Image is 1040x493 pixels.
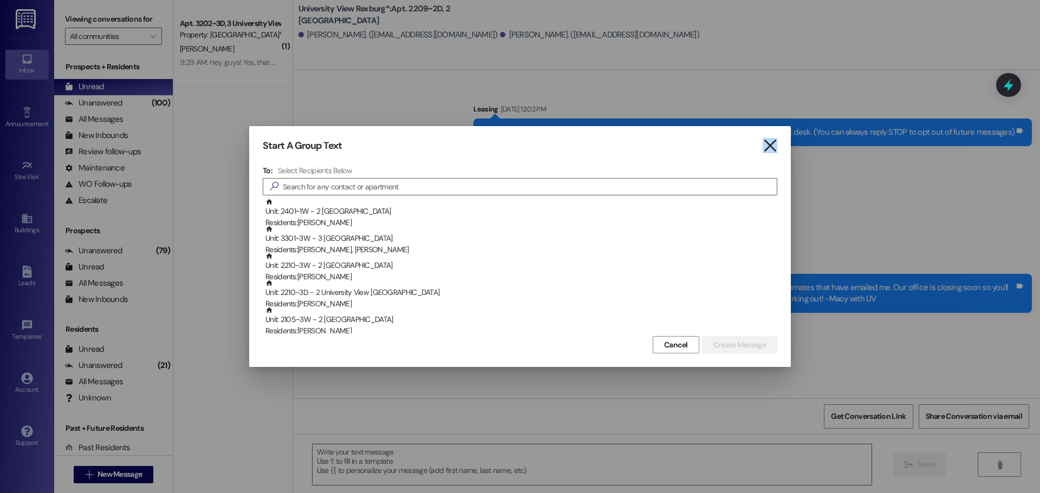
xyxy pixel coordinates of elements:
[265,325,777,337] div: Residents: [PERSON_NAME]
[263,306,777,333] div: Unit: 2105~3W - 2 [GEOGRAPHIC_DATA]Residents:[PERSON_NAME]
[263,166,272,175] h3: To:
[263,198,777,225] div: Unit: 2401~1W - 2 [GEOGRAPHIC_DATA]Residents:[PERSON_NAME]
[283,179,777,194] input: Search for any contact or apartment
[263,140,342,152] h3: Start A Group Text
[653,336,699,353] button: Cancel
[265,225,777,256] div: Unit: 3301~3W - 3 [GEOGRAPHIC_DATA]
[265,217,777,228] div: Residents: [PERSON_NAME]
[702,336,777,353] button: Create Message
[265,271,777,282] div: Residents: [PERSON_NAME]
[265,244,777,255] div: Residents: [PERSON_NAME], [PERSON_NAME]
[278,166,352,175] h4: Select Recipients Below
[263,252,777,279] div: Unit: 2210~3W - 2 [GEOGRAPHIC_DATA]Residents:[PERSON_NAME]
[265,181,283,192] i: 
[265,198,777,229] div: Unit: 2401~1W - 2 [GEOGRAPHIC_DATA]
[763,140,777,152] i: 
[263,225,777,252] div: Unit: 3301~3W - 3 [GEOGRAPHIC_DATA]Residents:[PERSON_NAME], [PERSON_NAME]
[263,279,777,306] div: Unit: 2210~3D - 2 University View [GEOGRAPHIC_DATA]Residents:[PERSON_NAME]
[265,306,777,337] div: Unit: 2105~3W - 2 [GEOGRAPHIC_DATA]
[265,252,777,283] div: Unit: 2210~3W - 2 [GEOGRAPHIC_DATA]
[713,339,766,351] span: Create Message
[265,298,777,310] div: Residents: [PERSON_NAME]
[664,339,688,351] span: Cancel
[265,279,777,310] div: Unit: 2210~3D - 2 University View [GEOGRAPHIC_DATA]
